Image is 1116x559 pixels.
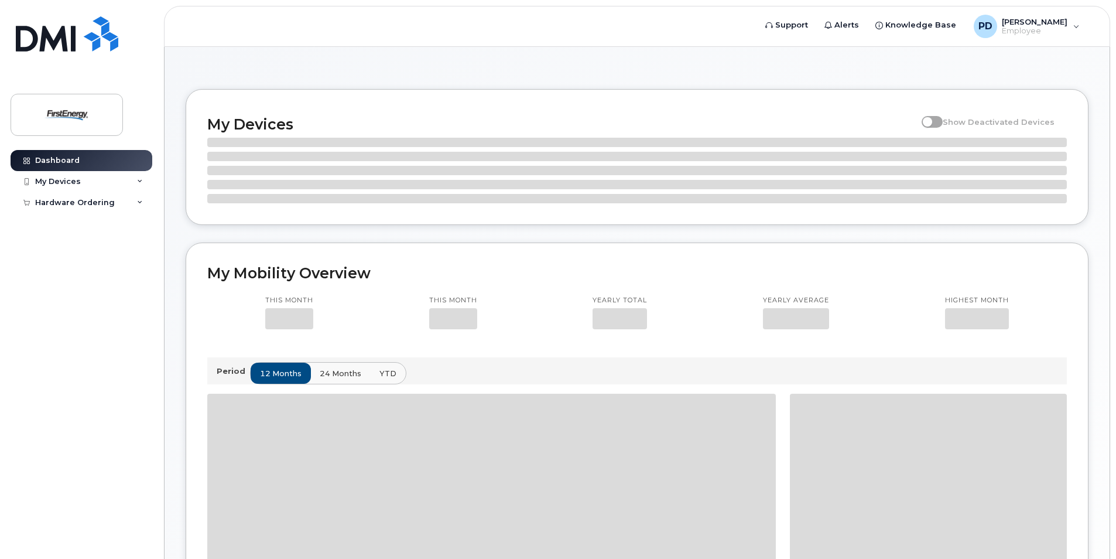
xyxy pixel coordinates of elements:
span: YTD [379,368,396,379]
p: Yearly total [593,296,647,305]
h2: My Mobility Overview [207,264,1067,282]
span: Show Deactivated Devices [943,117,1055,127]
p: This month [265,296,313,305]
h2: My Devices [207,115,916,133]
p: Period [217,366,250,377]
p: Yearly average [763,296,829,305]
span: 24 months [320,368,361,379]
input: Show Deactivated Devices [922,111,931,120]
p: This month [429,296,477,305]
p: Highest month [945,296,1009,305]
